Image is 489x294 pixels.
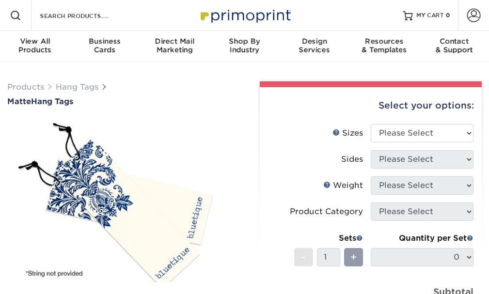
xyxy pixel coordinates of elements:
div: Marketing [140,37,209,54]
div: Sides [341,154,363,165]
div: Weight [323,180,363,191]
span: + [350,250,357,264]
a: Contact& Support [419,31,489,62]
a: MatteHang Tags [7,97,237,106]
div: & Support [419,37,489,54]
img: Matte 01 [7,123,237,282]
input: SEARCH PRODUCTS..... [39,10,134,21]
div: Select your options: [268,87,474,124]
div: Sizes [332,127,363,139]
span: 0 [446,12,450,19]
div: & Templates [349,37,419,54]
div: Services [280,37,349,54]
span: - [301,250,306,264]
span: Shop By [209,37,279,46]
img: Primoprint [196,5,293,26]
span: Design [280,37,349,46]
a: Products [7,82,44,92]
span: Resources [349,37,419,46]
a: DesignServices [280,31,349,62]
span: Direct Mail [140,37,209,46]
h1: Hang Tags [7,97,237,106]
span: MY CART [416,12,444,20]
div: Sets [294,232,363,244]
span: Business [70,37,140,46]
a: Resources& Templates [349,31,419,62]
a: Hang Tags [56,82,98,92]
div: Industry [209,37,279,54]
a: Direct MailMarketing [140,31,209,62]
a: Shop ByIndustry [209,31,279,62]
a: BusinessCards [70,31,140,62]
div: Quantity per Set [371,232,473,244]
span: Matte [7,97,31,106]
div: Cards [70,37,140,54]
span: Contact [419,37,489,46]
div: Product Category [290,206,363,217]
